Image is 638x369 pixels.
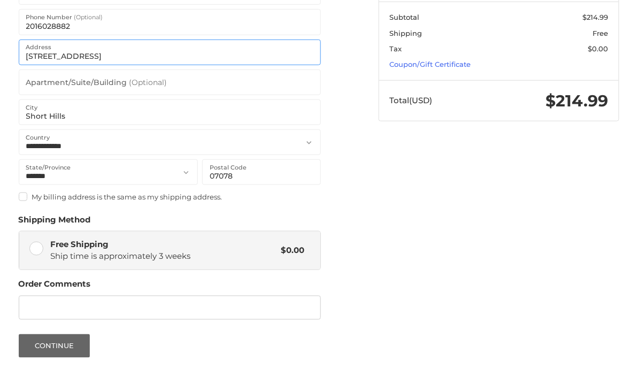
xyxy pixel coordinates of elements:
[389,13,419,21] span: Subtotal
[546,91,609,111] span: $214.99
[19,334,90,358] button: Continue
[19,193,321,201] label: My billing address is the same as my shipping address.
[276,244,305,257] span: $0.00
[593,29,609,37] span: Free
[129,78,167,87] small: (Optional)
[588,44,609,53] span: $0.00
[583,13,609,21] span: $214.99
[50,251,190,261] span: Ship time is approximately 3 weeks
[389,95,432,105] span: Total (USD)
[26,11,103,23] label: Phone Number
[50,239,276,263] span: Free Shipping
[389,29,422,37] span: Shipping
[26,70,167,96] label: Apartment/Suite/Building
[26,132,50,143] label: Country
[389,60,471,68] a: Coupon/Gift Certificate
[74,13,103,21] small: (Optional)
[26,41,51,53] label: Address
[210,162,247,173] label: Postal Code
[26,102,37,113] label: City
[19,279,91,296] legend: Order Comments
[19,214,91,231] legend: Shipping Method
[389,44,402,53] span: Tax
[26,162,71,173] label: State/Province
